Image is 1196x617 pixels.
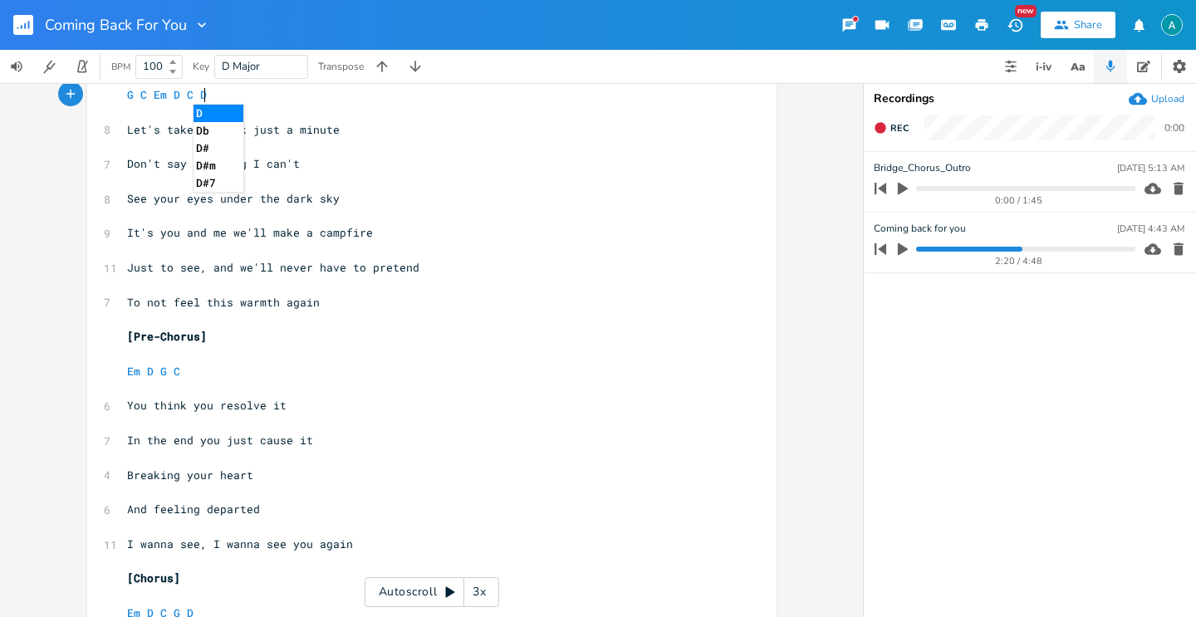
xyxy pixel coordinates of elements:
[1161,14,1183,36] img: Alex
[890,122,909,135] span: Rec
[867,115,915,141] button: Rec
[127,433,313,448] span: In the end you just cause it
[318,61,364,71] div: Transpose
[874,93,1186,105] div: Recordings
[222,59,260,74] span: D Major
[174,87,180,102] span: D
[194,174,243,192] li: D#7
[1074,17,1102,32] div: Share
[127,225,373,240] span: It's you and me we'll make a campfire
[1129,90,1184,108] button: Upload
[194,122,243,140] li: Db
[193,61,209,71] div: Key
[194,140,243,157] li: D#
[160,364,167,379] span: G
[1117,164,1184,173] div: [DATE] 5:13 AM
[1164,123,1184,133] div: 0:00
[127,122,340,137] span: Let's take a break just a minute
[174,364,180,379] span: C
[127,570,180,585] span: [Chorus]
[147,364,154,379] span: D
[127,329,207,344] span: [Pre-Chorus]
[874,221,966,237] span: Coming back for you
[127,87,134,102] span: G
[140,87,147,102] span: C
[127,364,140,379] span: Em
[154,87,167,102] span: Em
[365,577,499,607] div: Autoscroll
[127,260,419,275] span: Just to see, and we'll never have to pretend
[1117,224,1184,233] div: [DATE] 4:43 AM
[45,17,187,32] span: Coming Back For You
[903,257,1135,266] div: 2:20 / 4:48
[127,536,353,551] span: I wanna see, I wanna see you again
[1151,92,1184,105] div: Upload
[200,87,207,102] span: D
[1015,5,1037,17] div: New
[464,577,494,607] div: 3x
[111,62,130,71] div: BPM
[998,10,1032,40] button: New
[1041,12,1115,38] button: Share
[127,295,320,310] span: To not feel this warmth again
[127,156,300,171] span: Don't say anything I can't
[127,468,253,482] span: Breaking your heart
[874,160,971,176] span: Bridge_Chorus_Outro
[187,87,194,102] span: C
[127,502,260,517] span: And feeling departed
[127,398,287,413] span: You think you resolve it
[194,157,243,174] li: D#m
[127,191,340,206] span: See your eyes under the dark sky
[903,196,1135,205] div: 0:00 / 1:45
[194,105,243,122] li: D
